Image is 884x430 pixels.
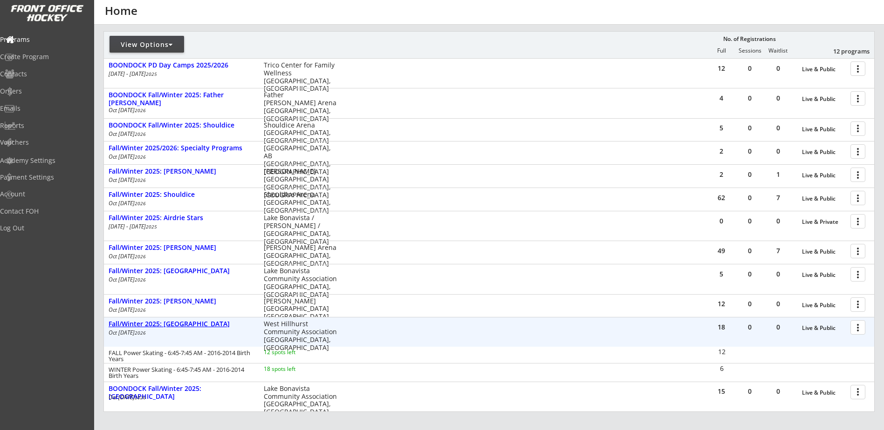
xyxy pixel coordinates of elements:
em: 2026 [135,200,146,207]
div: Oct [DATE] [109,330,251,336]
div: Oct [DATE] [109,277,251,282]
div: View Options [110,40,184,49]
div: Fall/Winter 2025: [GEOGRAPHIC_DATA] [109,320,254,328]
div: Live & Private [802,219,846,225]
div: 4 [707,95,735,101]
div: Live & Public [802,302,846,309]
button: more_vert [850,320,865,335]
em: 2026 [135,253,146,260]
div: 0 [764,95,792,101]
div: Oct [DATE] [109,395,251,400]
em: 2026 [135,131,146,137]
div: Fall/Winter 2025: [PERSON_NAME] [109,244,254,252]
em: 2026 [135,329,146,336]
div: 18 [707,324,735,330]
div: [PERSON_NAME][GEOGRAPHIC_DATA] [GEOGRAPHIC_DATA], [GEOGRAPHIC_DATA] [264,168,337,199]
div: Oct [DATE] [109,154,251,160]
div: Oct [DATE] [109,254,251,259]
div: 12 spots left [264,349,324,355]
div: Shouldice Arena [GEOGRAPHIC_DATA], [GEOGRAPHIC_DATA] [264,121,337,145]
div: 5 [707,125,735,131]
button: more_vert [850,244,865,258]
div: Lake Bonavista / [PERSON_NAME] / [GEOGRAPHIC_DATA], [GEOGRAPHIC_DATA] [264,214,337,245]
div: Live & Public [802,249,846,255]
div: Oct [DATE] [109,107,251,113]
div: [DATE] - [DATE] [109,224,251,229]
button: more_vert [850,267,865,282]
div: Live & Public [802,325,846,331]
div: [DATE] - [DATE] [109,71,251,77]
div: 0 [736,271,764,277]
div: 0 [736,125,764,131]
div: 12 [708,349,735,355]
div: 0 [736,301,764,307]
div: Waitlist [764,47,792,54]
div: 62 [707,195,735,201]
div: Full [707,47,735,54]
div: 0 [736,65,764,72]
div: FALL Power Skating - 6:45-7:45 AM - 2016-2014 Birth Years [109,350,251,362]
div: Oct [DATE] [109,177,251,183]
div: Fall/Winter 2025: [PERSON_NAME] [109,168,254,175]
div: West Hillhurst Community Association [GEOGRAPHIC_DATA], [GEOGRAPHIC_DATA] [264,320,337,351]
div: 0 [764,388,792,395]
div: 12 programs [821,47,870,55]
div: 1 [764,171,792,178]
em: 2026 [135,394,146,401]
div: Fall/Winter 2025: [GEOGRAPHIC_DATA] [109,267,254,275]
div: 7 [764,248,792,254]
div: Live & Public [802,390,846,396]
div: [GEOGRAPHIC_DATA], AB [GEOGRAPHIC_DATA], [GEOGRAPHIC_DATA] [264,144,337,175]
div: 0 [736,388,764,395]
div: Trico Center for Family Wellness [GEOGRAPHIC_DATA], [GEOGRAPHIC_DATA] [264,61,337,93]
div: Live & Public [802,96,846,102]
div: 0 [764,301,792,307]
div: 12 [707,301,735,307]
div: Fall/Winter 2025: [PERSON_NAME] [109,297,254,305]
button: more_vert [850,168,865,182]
button: more_vert [850,385,865,399]
button: more_vert [850,191,865,205]
div: 0 [736,324,764,330]
div: 0 [764,324,792,330]
em: 2025 [146,71,157,77]
div: 0 [764,125,792,131]
div: BOONDOCK Fall/Winter 2025: [GEOGRAPHIC_DATA] [109,385,254,401]
div: 6 [708,365,735,372]
div: 0 [707,218,735,224]
em: 2026 [135,276,146,283]
em: 2026 [135,307,146,313]
div: Live & Public [802,172,846,179]
div: 18 spots left [264,366,324,372]
div: Lake Bonavista Community Association [GEOGRAPHIC_DATA], [GEOGRAPHIC_DATA] [264,267,337,298]
div: Sessions [736,47,764,54]
em: 2026 [135,154,146,160]
div: No. of Registrations [720,36,778,42]
div: BOONDOCK Fall/Winter 2025: Shouldice [109,121,254,129]
div: 49 [707,248,735,254]
div: 2 [707,171,735,178]
div: 0 [736,195,764,201]
div: [PERSON_NAME][GEOGRAPHIC_DATA] [GEOGRAPHIC_DATA], [GEOGRAPHIC_DATA] [264,297,337,329]
div: 0 [736,95,764,101]
div: 0 [736,248,764,254]
div: BOONDOCK Fall/Winter 2025: Father [PERSON_NAME] [109,91,254,107]
div: 5 [707,271,735,277]
button: more_vert [850,91,865,106]
div: [PERSON_NAME] Arena [GEOGRAPHIC_DATA], [GEOGRAPHIC_DATA] [264,244,337,267]
div: 0 [736,171,764,178]
div: Live & Public [802,195,846,202]
div: 15 [707,388,735,395]
div: 2 [707,148,735,155]
button: more_vert [850,214,865,228]
div: 0 [736,148,764,155]
div: 12 [707,65,735,72]
div: WINTER Power Skating - 6:45-7:45 AM - 2016-2014 Birth Years [109,367,251,379]
button: more_vert [850,144,865,159]
div: Fall/Winter 2025: Shouldice [109,191,254,199]
div: 0 [764,65,792,72]
div: 7 [764,195,792,201]
div: Oct [DATE] [109,201,251,206]
div: 0 [764,271,792,277]
div: Fall/Winter 2025: Airdrie Stars [109,214,254,222]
